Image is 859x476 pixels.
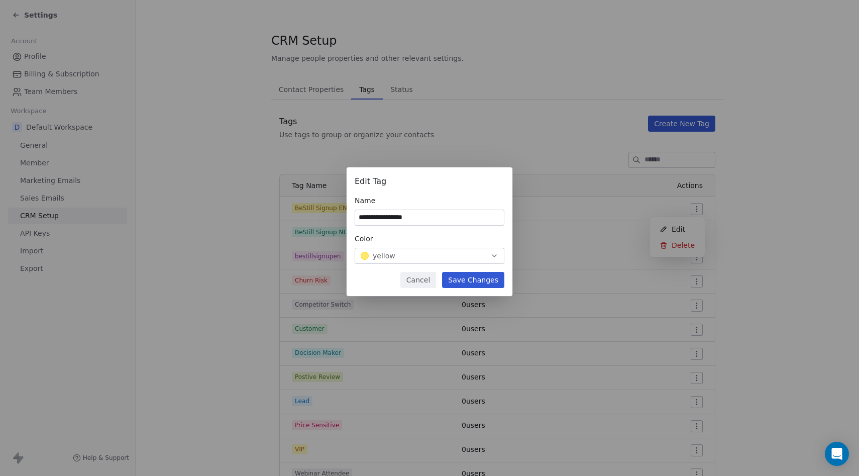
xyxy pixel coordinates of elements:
button: Cancel [400,272,436,288]
button: yellow [355,248,504,264]
span: yellow [373,251,395,261]
div: Color [355,234,504,244]
div: Edit Tag [355,175,504,187]
button: Save Changes [442,272,504,288]
div: Name [355,196,504,206]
